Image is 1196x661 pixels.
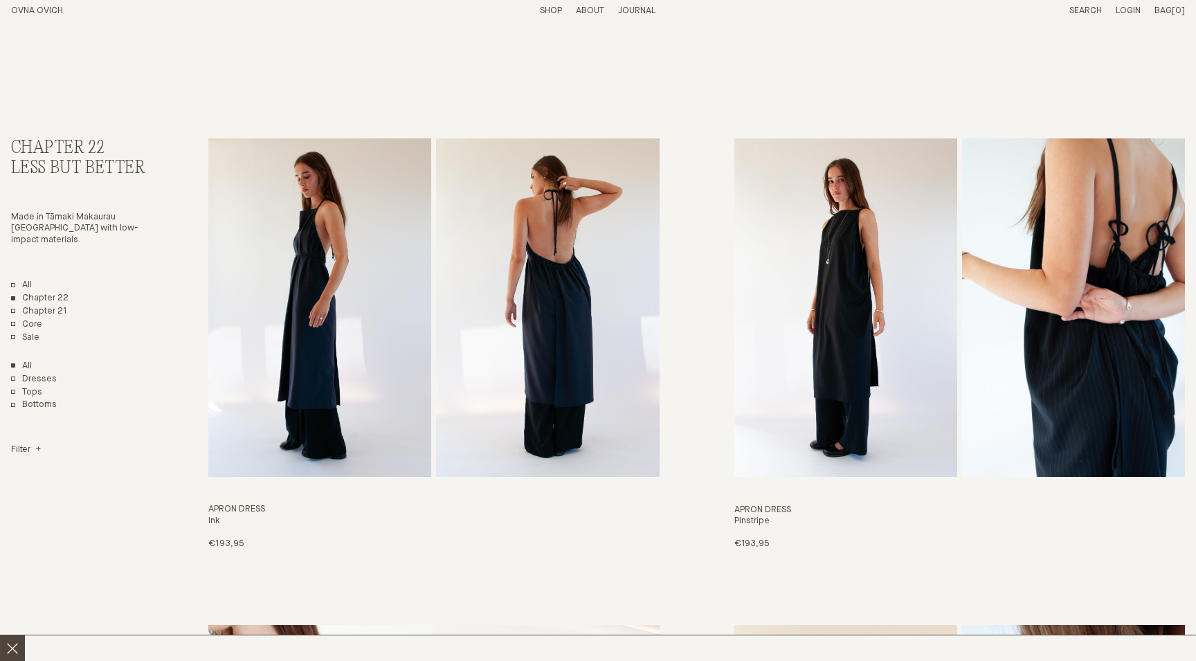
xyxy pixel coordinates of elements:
[540,6,562,15] a: Shop
[1154,6,1172,15] span: Bag
[208,138,659,550] a: Apron Dress
[208,138,431,477] img: Apron Dress
[1172,6,1185,15] span: [0]
[11,212,148,247] p: Made in Tāmaki Makaurau [GEOGRAPHIC_DATA] with low-impact materials.
[11,159,148,179] h3: Less But Better
[576,6,604,17] summary: About
[208,504,659,516] h3: Apron Dress
[208,516,659,527] h4: Ink
[1116,6,1141,15] a: Login
[734,138,1185,550] a: Apron Dress
[11,293,69,305] a: Chapter 22
[208,538,244,550] p: €193,95
[11,280,32,291] a: All
[734,516,1185,527] h4: Pinstripe
[11,374,57,386] a: Dresses
[11,444,41,456] summary: Filter
[11,306,67,318] a: Chapter 21
[11,387,42,399] a: Tops
[734,138,957,477] img: Apron Dress
[11,361,32,372] a: Show All
[11,399,57,411] a: Bottoms
[1069,6,1102,15] a: Search
[11,319,42,331] a: Core
[11,332,39,344] a: Sale
[618,6,655,15] a: Journal
[734,538,770,550] p: €193,95
[11,138,148,159] h2: Chapter 22
[11,6,63,15] a: Home
[734,505,1185,516] h3: Apron Dress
